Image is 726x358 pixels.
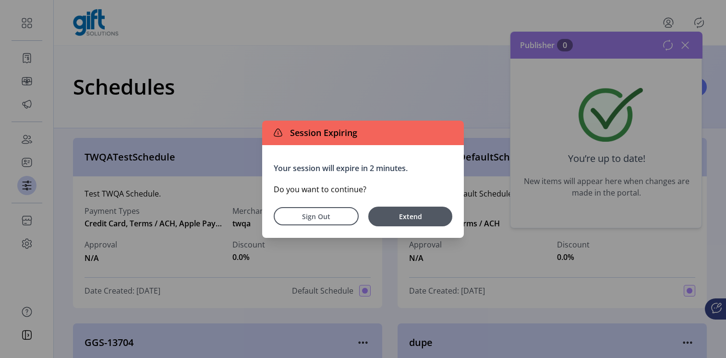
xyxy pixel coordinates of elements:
button: Sign Out [274,207,359,225]
p: Your session will expire in 2 minutes. [274,162,452,174]
button: Extend [368,207,452,226]
span: Extend [373,211,448,222]
span: Sign Out [286,211,346,222]
span: Session Expiring [286,126,357,139]
p: Do you want to continue? [274,184,452,195]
